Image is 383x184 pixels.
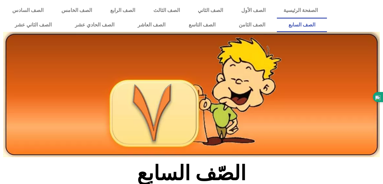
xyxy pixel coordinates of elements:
[177,18,227,32] a: الصف التاسع
[3,18,63,32] a: الصف الثاني عشر
[275,3,327,18] a: الصفحة الرئيسية
[189,3,232,18] a: الصف الثاني
[53,3,101,18] a: الصف الخامس
[126,18,177,32] a: الصف العاشر
[3,3,53,18] a: الصف السادس
[232,3,275,18] a: الصف الأول
[63,18,126,32] a: الصف الحادي عشر
[101,3,144,18] a: الصف الرابع
[227,18,277,32] a: الصف الثامن
[144,3,189,18] a: الصف الثالث
[277,18,327,32] a: الصف السابع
